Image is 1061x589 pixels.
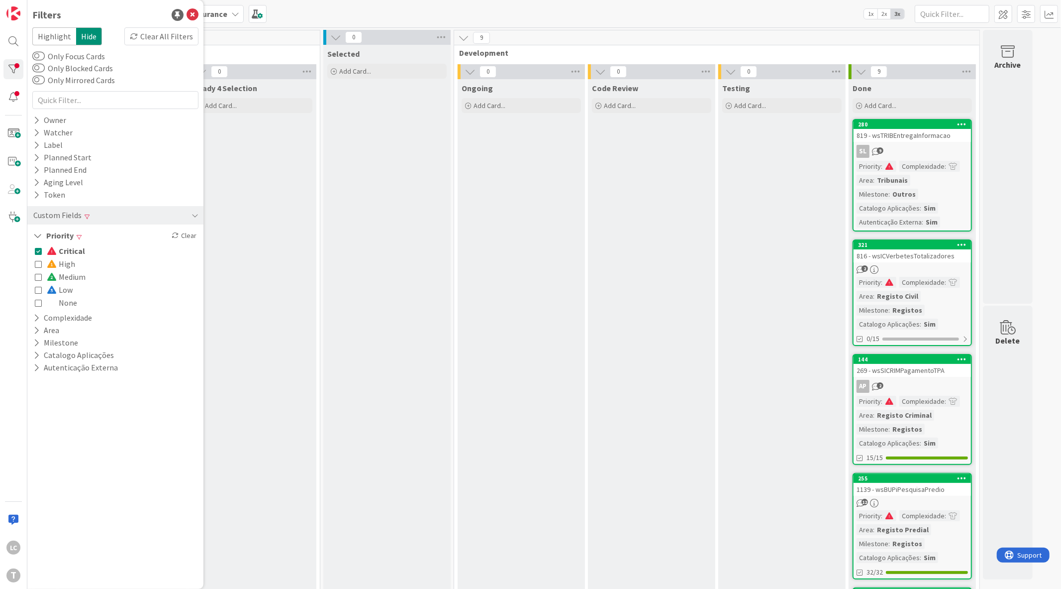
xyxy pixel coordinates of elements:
button: None [35,296,77,309]
div: Owner [32,114,67,126]
span: Selected [327,49,360,59]
span: : [881,161,882,172]
label: Only Mirrored Cards [32,74,115,86]
div: Watcher [32,126,74,139]
button: Critical [35,244,85,257]
div: 255 [854,474,971,483]
div: 269 - wsSICRIMPagamentoTPA [854,364,971,377]
div: Planned End [32,164,88,176]
button: Only Focus Cards [32,51,45,61]
div: 321 [854,240,971,249]
div: Clear All Filters [124,27,198,45]
span: 2x [877,9,891,19]
span: 0 [345,31,362,43]
span: : [873,175,874,186]
button: Area [32,324,60,337]
span: 9 [877,147,883,154]
span: Hide [76,27,102,45]
input: Quick Filter... [915,5,989,23]
div: SL [857,145,869,158]
button: Low [35,283,73,296]
span: 9 [870,66,887,78]
span: Ongoing [462,83,493,93]
div: Milestone [857,424,888,435]
button: High [35,257,75,270]
span: : [945,161,946,172]
div: Milestone [857,538,888,549]
a: 321816 - wsICVerbetesTotalizadoresPriority:Complexidade:Area:Registo CivilMilestone:RegistosCatal... [853,239,972,346]
span: : [881,396,882,407]
div: Sim [921,203,938,214]
span: : [945,277,946,288]
div: Custom Fields [32,209,83,222]
div: Priority [857,396,881,407]
div: Catalogo Aplicações [857,438,920,449]
button: Priority [32,230,75,242]
div: 321816 - wsICVerbetesTotalizadores [854,240,971,262]
div: 2551139 - wsBUPiPesquisaPredio [854,474,971,496]
span: Medium [47,270,86,283]
span: 0 [211,66,228,78]
div: Registos [890,424,925,435]
span: : [920,319,921,330]
span: Add Card... [734,101,766,110]
span: : [888,189,890,200]
span: Critical [47,244,85,257]
span: : [873,524,874,535]
div: Planned Start [32,151,93,164]
div: 819 - wsTRIBEntregaInformacao [854,129,971,142]
div: Area [857,410,873,421]
div: Area [857,291,873,302]
span: : [881,277,882,288]
span: 3x [891,9,904,19]
button: Medium [35,270,86,283]
div: 144 [854,355,971,364]
span: Done [853,83,871,93]
span: : [873,291,874,302]
div: 816 - wsICVerbetesTotalizadores [854,249,971,262]
span: : [888,424,890,435]
button: Complexidade [32,312,93,324]
label: Only Focus Cards [32,50,105,62]
div: Registo Predial [874,524,931,535]
span: : [945,396,946,407]
button: Catalogo Aplicações [32,349,115,361]
span: Add Card... [339,67,371,76]
div: 280819 - wsTRIBEntregaInformacao [854,120,971,142]
span: Testing [722,83,750,93]
div: T [6,569,20,583]
div: 280 [854,120,971,129]
span: Low [47,283,73,296]
div: Tribunais [874,175,910,186]
span: 15/15 [867,453,883,463]
span: : [888,538,890,549]
span: 9 [473,32,490,44]
div: SL [854,145,971,158]
input: Quick Filter... [32,91,198,109]
a: 144269 - wsSICRIMPagamentoTPAAPPriority:Complexidade:Area:Registo CriminalMilestone:RegistosCatal... [853,354,972,465]
div: LC [6,541,20,555]
span: : [881,510,882,521]
div: 144 [858,356,971,363]
span: 2 [862,265,868,272]
span: Highlight [32,27,76,45]
span: : [888,305,890,316]
div: Filters [32,7,61,22]
div: Complexidade [899,161,945,172]
div: 321 [858,241,971,248]
span: Add Card... [205,101,237,110]
div: 280 [858,121,971,128]
span: High [47,257,75,270]
span: : [920,203,921,214]
span: Add Card... [474,101,505,110]
div: Milestone [857,305,888,316]
div: Priority [857,161,881,172]
div: Registo Criminal [874,410,934,421]
div: Milestone [857,189,888,200]
button: Only Mirrored Cards [32,75,45,85]
div: Sim [923,217,940,228]
span: 32/32 [867,567,883,578]
div: Registos [890,305,925,316]
span: 0 [610,66,627,78]
div: Outros [890,189,918,200]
